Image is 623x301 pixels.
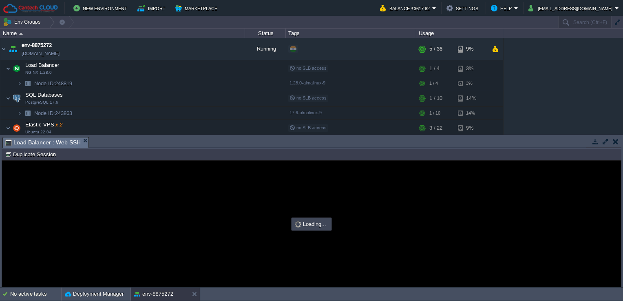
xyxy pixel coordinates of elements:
[33,110,73,117] a: Node ID:243863
[289,125,327,130] span: no SLB access
[24,91,64,98] span: SQL Databases
[22,41,52,49] a: env-8875272
[24,62,60,69] span: Load Balancer
[5,137,81,148] span: Load Balancer : Web SSH
[380,3,432,13] button: Balance ₹3617.82
[6,60,11,77] img: AMDAwAAAACH5BAEAAAAALAAAAAABAAEAAAICRAEAOw==
[429,60,440,77] div: 1 / 4
[245,38,286,60] div: Running
[22,49,60,58] a: [DOMAIN_NAME]
[417,29,503,38] div: Usage
[6,90,11,106] img: AMDAwAAAACH5BAEAAAAALAAAAAABAAEAAAICRAEAOw==
[5,150,58,158] button: Duplicate Session
[429,120,442,136] div: 3 / 22
[286,29,416,38] div: Tags
[22,107,33,120] img: AMDAwAAAACH5BAEAAAAALAAAAAABAAEAAAICRAEAOw==
[429,77,438,90] div: 1 / 4
[491,3,514,13] button: Help
[292,219,331,230] div: Loading...
[446,3,481,13] button: Settings
[137,3,168,13] button: Import
[1,29,245,38] div: Name
[458,120,484,136] div: 9%
[11,60,22,77] img: AMDAwAAAACH5BAEAAAAALAAAAAABAAEAAAICRAEAOw==
[25,70,52,75] span: NGINX 1.28.0
[24,62,60,68] a: Load BalancerNGINX 1.28.0
[528,3,615,13] button: [EMAIL_ADDRESS][DOMAIN_NAME]
[429,90,442,106] div: 1 / 10
[10,288,61,301] div: No active tasks
[11,90,22,106] img: AMDAwAAAACH5BAEAAAAALAAAAAABAAEAAAICRAEAOw==
[429,107,440,120] div: 1 / 10
[33,110,73,117] span: 243863
[11,120,22,136] img: AMDAwAAAACH5BAEAAAAALAAAAAABAAEAAAICRAEAOw==
[289,80,325,85] span: 1.28.0-almalinux-9
[289,110,322,115] span: 17.6-almalinux-9
[34,80,55,86] span: Node ID:
[54,122,62,128] span: x 2
[24,92,64,98] a: SQL DatabasesPostgreSQL 17.6
[245,29,285,38] div: Status
[34,110,55,116] span: Node ID:
[458,38,484,60] div: 9%
[3,16,43,28] button: Env Groups
[19,33,23,35] img: AMDAwAAAACH5BAEAAAAALAAAAAABAAEAAAICRAEAOw==
[33,80,73,87] span: 248819
[7,38,19,60] img: AMDAwAAAACH5BAEAAAAALAAAAAABAAEAAAICRAEAOw==
[73,3,130,13] button: New Environment
[25,100,58,105] span: PostgreSQL 17.6
[458,60,484,77] div: 3%
[175,3,220,13] button: Marketplace
[24,122,63,128] a: Elastic VPSx 2Ubuntu 22.04
[17,107,22,120] img: AMDAwAAAACH5BAEAAAAALAAAAAABAAEAAAICRAEAOw==
[0,38,7,60] img: AMDAwAAAACH5BAEAAAAALAAAAAABAAEAAAICRAEAOw==
[289,66,327,71] span: no SLB access
[24,121,63,128] span: Elastic VPS
[33,80,73,87] a: Node ID:248819
[134,290,173,298] button: env-8875272
[289,95,327,100] span: no SLB access
[458,90,484,106] div: 14%
[65,290,124,298] button: Deployment Manager
[458,77,484,90] div: 3%
[17,77,22,90] img: AMDAwAAAACH5BAEAAAAALAAAAAABAAEAAAICRAEAOw==
[3,3,58,13] img: Cantech Cloud
[458,107,484,120] div: 14%
[25,130,51,135] span: Ubuntu 22.04
[6,120,11,136] img: AMDAwAAAACH5BAEAAAAALAAAAAABAAEAAAICRAEAOw==
[429,38,442,60] div: 5 / 36
[22,77,33,90] img: AMDAwAAAACH5BAEAAAAALAAAAAABAAEAAAICRAEAOw==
